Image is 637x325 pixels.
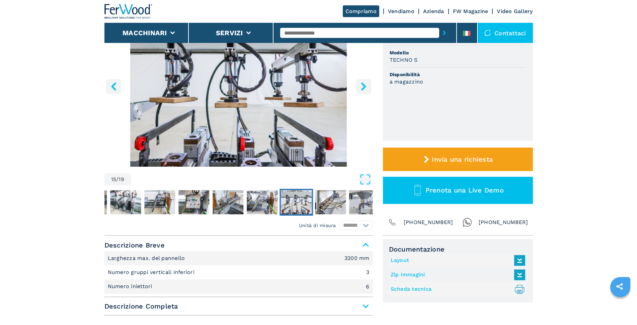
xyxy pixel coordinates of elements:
span: 19 [118,177,124,182]
div: Go to Slide 15 [104,4,373,167]
button: Prenota una Live Demo [383,177,533,204]
button: Go to Slide 17 [348,189,381,216]
h3: TECHNO S [390,56,418,64]
a: Scheda tecnica [391,284,522,295]
em: 3200 mm [344,256,370,261]
a: Vendiamo [388,8,414,14]
span: [PHONE_NUMBER] [404,218,453,227]
span: 15 [111,177,116,182]
button: Go to Slide 11 [143,189,176,216]
span: / [116,177,118,182]
p: Numero iniettori [108,283,154,290]
img: ecca809a096a7e59dce77480c71d5f57 [247,190,277,214]
img: 165171a495ed71bb8af23deb56bf5d9d [349,190,380,214]
h3: a magazzino [390,78,423,86]
div: Descrizione Breve [104,251,373,294]
a: Azienda [423,8,444,14]
button: Invia una richiesta [383,148,533,171]
span: Disponibilità [390,71,526,78]
span: Modello [390,49,526,56]
span: Descrizione Completa [104,300,373,312]
a: Video Gallery [497,8,533,14]
iframe: Chat [609,295,632,320]
a: Zip Immagini [391,269,522,280]
img: Spinatrice automatica BIESSE TECHNO S [104,4,373,167]
span: Documentazione [389,245,527,253]
em: Unità di misura [299,222,336,229]
img: fc11eb2e72652a10a66ba32b2013f68b [281,190,312,214]
button: Go to Slide 16 [314,189,347,216]
button: Go to Slide 14 [245,189,279,216]
img: c117f0cfc903ec73aa648c1542efb4c6 [178,190,209,214]
img: f42ab30873058fa08971c8c50388b94c [110,190,141,214]
img: 27e704e10fc14718f7fa7dfed47e62a6 [315,190,346,214]
img: Contattaci [484,30,491,36]
button: Go to Slide 10 [109,189,142,216]
img: fb29ea131e7d07a67abc21628e50141b [213,190,243,214]
img: Whatsapp [463,218,472,227]
button: Go to Slide 15 [280,189,313,216]
a: Layout [391,255,522,266]
span: Invia una richiesta [432,155,493,163]
em: 3 [366,270,369,275]
img: 7a5091297757157769fbe64acbcafe64 [76,190,107,214]
button: Macchinari [123,29,167,37]
span: [PHONE_NUMBER] [479,218,528,227]
img: 4dc4f49a6352a6f8d23f6390e2cd9b35 [144,190,175,214]
a: Compriamo [343,5,379,17]
button: Servizi [216,29,243,37]
button: left-button [106,79,121,94]
button: submit-button [439,25,450,41]
button: Open Fullscreen [133,173,371,185]
div: Contattaci [478,23,533,43]
a: sharethis [611,278,628,295]
p: Larghezza max. del pannello [108,255,187,262]
button: right-button [356,79,371,94]
button: Go to Slide 9 [75,189,108,216]
span: Prenota una Live Demo [425,186,504,194]
img: Ferwood [104,4,153,19]
button: Go to Slide 13 [211,189,245,216]
a: FW Magazine [453,8,488,14]
em: 6 [366,284,369,289]
p: Numero gruppi verticali inferiori [108,269,196,276]
button: Go to Slide 12 [177,189,211,216]
img: Phone [388,218,397,227]
span: Descrizione Breve [104,239,373,251]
